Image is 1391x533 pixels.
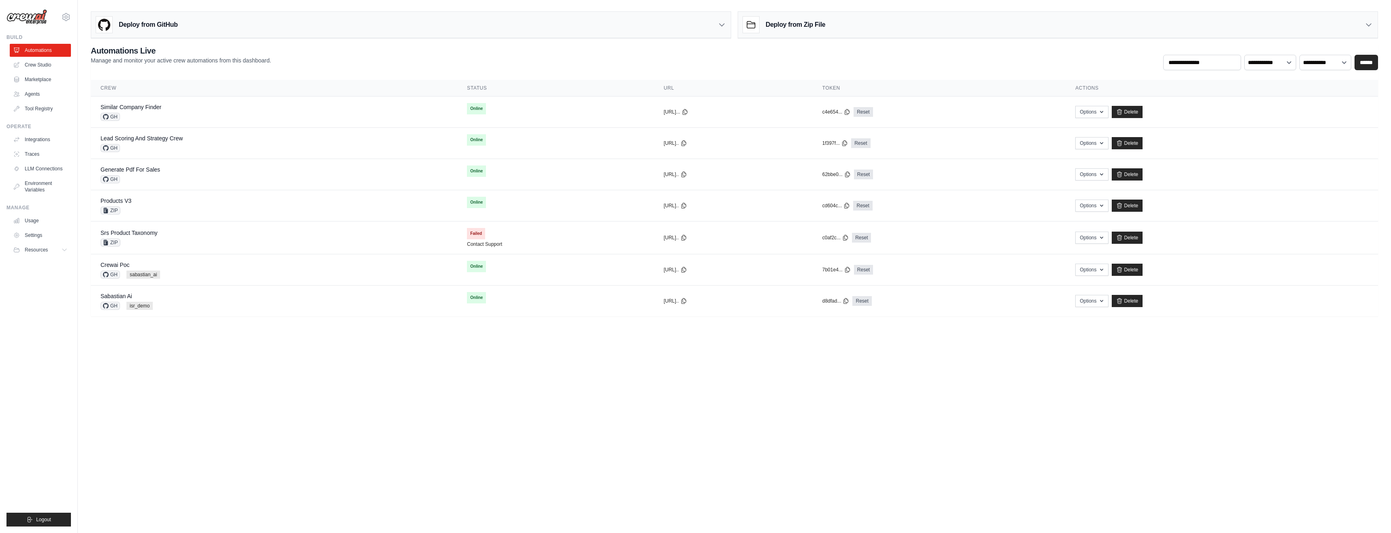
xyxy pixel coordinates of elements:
th: Crew [91,80,457,97]
a: Delete [1112,295,1143,307]
th: Actions [1066,80,1378,97]
span: Online [467,165,486,177]
h2: Automations Live [91,45,271,56]
a: Delete [1112,264,1143,276]
th: URL [654,80,812,97]
a: Automations [10,44,71,57]
span: Logout [36,516,51,523]
a: Reset [854,265,873,275]
div: Manage [6,204,71,211]
a: Delete [1112,200,1143,212]
a: Reset [854,107,873,117]
span: GH [101,271,120,279]
a: Reset [852,233,871,243]
h3: Deploy from Zip File [766,20,825,30]
a: Marketplace [10,73,71,86]
a: Sabastian Ai [101,293,132,299]
button: Options [1075,137,1108,149]
button: Options [1075,106,1108,118]
span: GH [101,113,120,121]
button: 62bbe0... [822,171,851,178]
span: Online [467,103,486,114]
a: Contact Support [467,241,502,247]
a: Tool Registry [10,102,71,115]
button: cd604c... [822,202,850,209]
a: Crew Studio [10,58,71,71]
a: Delete [1112,168,1143,181]
div: Operate [6,123,71,130]
button: Logout [6,513,71,527]
span: Online [467,134,486,146]
span: GH [101,175,120,183]
th: Status [457,80,654,97]
a: Lead Scoring And Strategy Crew [101,135,183,142]
a: Reset [854,170,873,179]
p: Manage and monitor your active crew automations from this dashboard. [91,56,271,64]
img: Logo [6,9,47,25]
a: Integrations [10,133,71,146]
a: Crewai Poc [101,262,130,268]
button: d8dfad... [822,298,850,304]
a: Generate Pdf For Sales [101,166,160,173]
span: isr_demo [126,302,153,310]
span: sabastian_ai [126,271,160,279]
span: GH [101,144,120,152]
a: Reset [852,296,871,306]
th: Token [813,80,1066,97]
a: LLM Connections [10,162,71,175]
a: Environment Variables [10,177,71,196]
button: Options [1075,200,1108,212]
button: 1f397f... [822,140,848,146]
span: Online [467,197,486,208]
span: Online [467,292,486,303]
a: Settings [10,229,71,242]
div: Build [6,34,71,41]
button: Options [1075,168,1108,181]
a: Delete [1112,232,1143,244]
span: Failed [467,228,485,239]
a: Reset [851,138,870,148]
a: Agents [10,88,71,101]
button: Options [1075,232,1108,244]
span: Resources [25,247,48,253]
a: Usage [10,214,71,227]
button: 7b01e4... [822,266,851,273]
button: c4e654... [822,109,850,115]
button: Options [1075,295,1108,307]
button: c0af2c... [822,234,849,241]
a: Traces [10,148,71,161]
a: Reset [853,201,872,211]
a: Products V3 [101,198,131,204]
span: Online [467,261,486,272]
a: Delete [1112,137,1143,149]
a: Delete [1112,106,1143,118]
img: GitHub Logo [96,17,112,33]
span: ZIP [101,239,120,247]
a: Similar Company Finder [101,104,161,110]
h3: Deploy from GitHub [119,20,178,30]
button: Resources [10,243,71,256]
a: Srs Product Taxonomy [101,230,158,236]
span: GH [101,302,120,310]
span: ZIP [101,206,120,215]
button: Options [1075,264,1108,276]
